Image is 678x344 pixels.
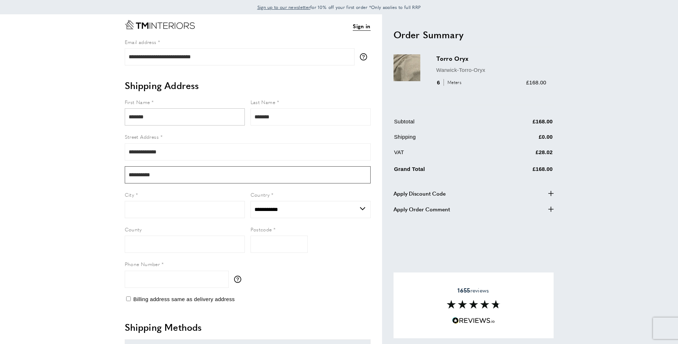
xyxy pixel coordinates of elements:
[490,148,553,162] td: £28.02
[125,321,371,334] h2: Shipping Methods
[394,133,490,147] td: Shipping
[394,205,450,213] span: Apply Order Comment
[394,163,490,179] td: Grand Total
[452,317,495,324] img: Reviews.io 5 stars
[394,189,446,198] span: Apply Discount Code
[353,22,370,31] a: Sign in
[126,296,131,301] input: Billing address same as delivery address
[251,98,276,105] span: Last Name
[257,4,311,11] a: Sign up to our newsletter
[125,20,195,29] a: Go to Home page
[394,117,490,131] td: Subtotal
[394,148,490,162] td: VAT
[257,4,421,10] span: for 10% off your first order *Only applies to full RRP
[490,163,553,179] td: £168.00
[436,78,464,87] div: 6
[125,260,160,267] span: Phone Number
[457,286,470,294] strong: 1655
[394,54,420,81] img: Torro Oryx
[436,54,546,63] h3: Torro Oryx
[125,226,142,233] span: County
[125,191,134,198] span: City
[133,296,235,302] span: Billing address same as delivery address
[234,276,245,283] button: More information
[360,53,371,60] button: More information
[251,226,272,233] span: Postcode
[526,79,546,85] span: £168.00
[447,300,500,309] img: Reviews section
[125,133,159,140] span: Street Address
[490,133,553,147] td: £0.00
[490,117,553,131] td: £168.00
[394,28,554,41] h2: Order Summary
[444,79,463,86] span: Meters
[125,98,150,105] span: First Name
[251,191,270,198] span: Country
[125,38,157,45] span: Email address
[125,79,371,92] h2: Shipping Address
[436,66,546,74] p: Warwick-Torro-Oryx
[257,4,311,10] span: Sign up to our newsletter
[457,287,489,294] span: reviews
